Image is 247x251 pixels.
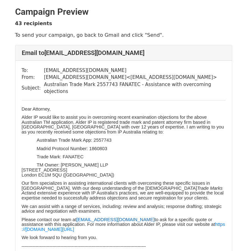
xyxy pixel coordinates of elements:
[22,146,226,151] p: Madrid Protocol Number: 1860803
[22,244,146,248] span: ------------------------------ ------------------------------ -----------------------------
[22,235,97,240] span: We look forward to hearing from you.
[22,107,226,112] p: Dear Attorney,
[22,222,225,232] a: https ://[DOMAIN_NAME][URL]
[22,138,226,143] p: Australian Trade Mark App: 2557743
[22,115,226,135] p: Alder IP would like to assist you in overcoming recent examination objections for the above Austr...
[22,163,226,177] p: TM Owner: [PERSON_NAME] LLP [STREET_ADDRESS] London EC1M 5QU ([GEOGRAPHIC_DATA])
[44,74,226,81] td: [EMAIL_ADDRESS][DOMAIN_NAME] < [EMAIL_ADDRESS][DOMAIN_NAME] >
[22,81,44,95] td: Subject:
[22,181,226,201] p: Our firm specializes in assisting international clients with overcoming these specific issues in ...
[44,81,226,95] td: Australian Trade Mark 2557743 FANATEC - Assistance with overcoming objections
[22,74,44,81] td: From:
[15,7,232,17] h2: Campaign Preview
[22,204,226,214] p: We can assist with a range of services, including: review and analysis; response drafting; strate...
[15,20,52,26] strong: 43 recipients
[76,217,154,222] a: [EMAIL_ADDRESS][DOMAIN_NAME]
[15,32,232,38] p: To send your campaign, go back to Gmail and click "Send".
[22,67,44,74] td: To:
[22,155,226,160] p: Trade Mark: FANATEC
[44,67,226,74] td: [EMAIL_ADDRESS][DOMAIN_NAME]
[22,217,226,232] p: Please contact our team at to ask for a specific quote or assistance with this application. For m...
[22,49,226,57] h4: Email to [EMAIL_ADDRESS][DOMAIN_NAME]
[22,186,223,196] i: Trade Marks Act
